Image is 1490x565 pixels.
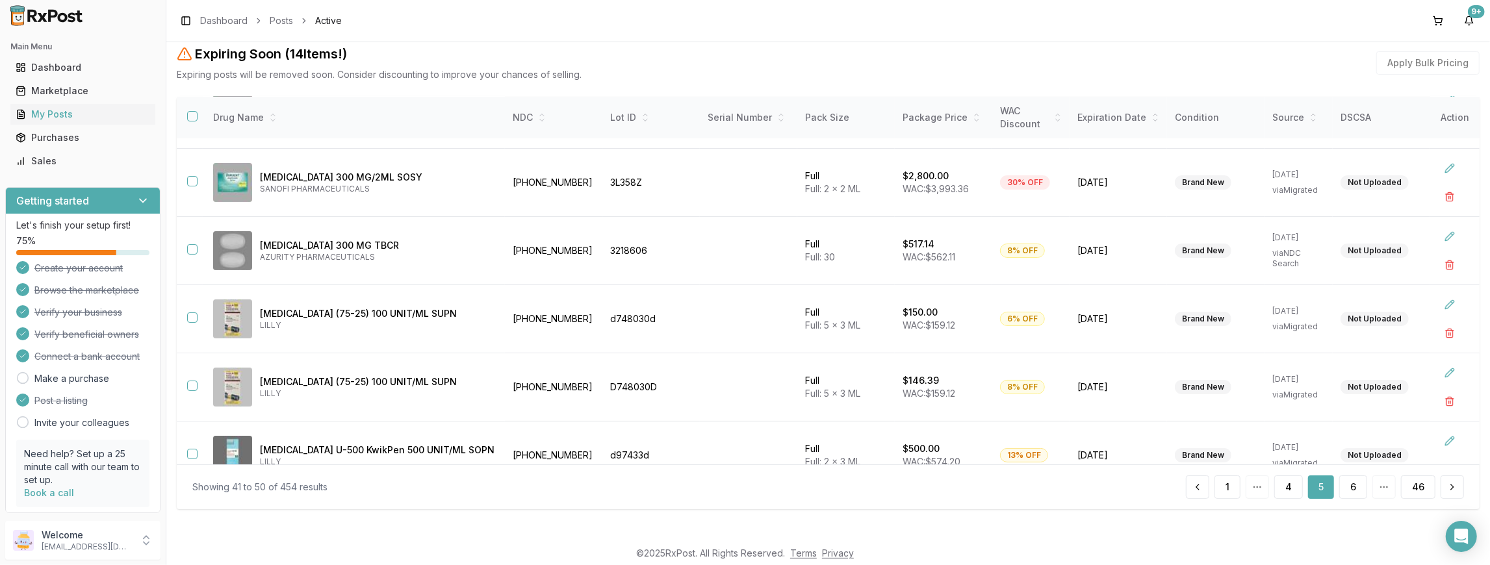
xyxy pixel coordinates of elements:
button: Delete [1438,185,1461,208]
h2: Expiring Soon ( 14 Item s !) [195,45,347,63]
p: LILLY [260,388,495,399]
button: Edit [1438,225,1461,248]
div: Not Uploaded [1341,244,1409,258]
th: Action [1430,97,1480,139]
div: Brand New [1175,312,1231,326]
a: Posts [270,14,293,27]
a: Marketplace [10,79,155,103]
th: DSCSA [1333,97,1430,139]
div: Not Uploaded [1341,448,1409,462]
span: [DATE] [1077,244,1159,257]
td: Full [797,285,895,353]
span: Browse the marketplace [34,284,139,297]
td: Full [797,217,895,285]
div: Purchases [16,131,150,144]
button: Dashboard [5,57,161,78]
a: Dashboard [200,14,248,27]
p: [DATE] [1272,306,1325,316]
span: Post a listing [34,394,88,407]
a: Make a purchase [34,372,109,385]
a: Privacy [822,547,854,559]
div: NDC [513,111,595,124]
span: WAC: $562.11 [903,251,955,262]
button: 46 [1401,475,1435,499]
a: Terms [790,547,817,559]
p: AZURITY PHARMACEUTICALS [260,252,495,262]
td: [PHONE_NUMBER] [505,217,602,285]
p: $2,800.00 [903,169,949,182]
div: 6% OFF [1000,312,1045,326]
button: Edit [1438,361,1461,384]
span: WAC: $574.20 [903,456,960,467]
span: Full: 2 x 2 ML [805,183,860,194]
div: Source [1272,111,1325,124]
div: Not Uploaded [1341,380,1409,394]
button: 9+ [1459,10,1480,31]
p: $150.00 [903,306,938,319]
span: WAC: $3,993.36 [903,183,969,194]
span: Create your account [34,262,123,275]
a: Purchases [10,126,155,149]
button: Marketplace [5,81,161,101]
p: Welcome [42,529,132,542]
a: 6 [1339,475,1367,499]
div: Not Uploaded [1341,175,1409,190]
button: 1 [1214,475,1240,499]
div: Dashboard [16,61,150,74]
p: LILLY [260,320,495,331]
span: Connect a bank account [34,350,140,363]
span: Full: 30 [805,251,835,262]
p: SANOFI PHARMACEUTICALS [260,184,495,194]
p: $517.14 [903,238,934,251]
span: Full: 5 x 3 ML [805,388,860,399]
div: Serial Number [708,111,790,124]
p: [MEDICAL_DATA] 300 MG/2ML SOSY [260,171,495,184]
td: [PHONE_NUMBER] [505,353,602,421]
p: [DATE] [1272,374,1325,384]
button: Edit [1438,429,1461,453]
p: via Migrated [1272,390,1325,400]
div: Brand New [1175,380,1231,394]
a: Sales [10,149,155,173]
button: Delete [1438,390,1461,413]
p: Expiring posts will be removed soon. Consider discounting to improve your chances of selling. [177,68,582,81]
div: Brand New [1175,175,1231,190]
button: Delete [1438,321,1461,345]
span: Full: 5 x 3 ML [805,320,860,331]
span: Active [315,14,342,27]
p: [EMAIL_ADDRESS][DOMAIN_NAME] [42,542,132,552]
span: WAC: $159.12 [903,320,955,331]
p: $146.39 [903,374,939,387]
p: [MEDICAL_DATA] (75-25) 100 UNIT/ML SUPN [260,307,495,320]
div: Drug Name [213,111,495,124]
button: 4 [1274,475,1303,499]
div: Expiration Date [1077,111,1159,124]
p: via Migrated [1272,321,1325,332]
td: D748030D [602,353,700,421]
p: via NDC Search [1272,248,1325,269]
div: WAC Discount [1000,105,1062,131]
p: [MEDICAL_DATA] U-500 KwikPen 500 UNIT/ML SOPN [260,444,495,457]
div: Brand New [1175,244,1231,258]
div: 8% OFF [1000,380,1045,394]
div: 13% OFF [1000,448,1048,462]
img: Dupixent 300 MG/2ML SOSY [213,163,252,202]
img: HumaLOG Mix 75/25 KwikPen (75-25) 100 UNIT/ML SUPN [213,368,252,407]
a: Dashboard [10,56,155,79]
button: Edit [1438,157,1461,180]
span: [DATE] [1077,381,1159,394]
p: [DATE] [1272,232,1325,243]
td: d97433d [602,421,700,490]
button: Sales [5,151,161,171]
span: [DATE] [1077,312,1159,325]
td: [PHONE_NUMBER] [505,285,602,353]
td: 3L358Z [602,149,700,217]
span: WAC: $159.12 [903,388,955,399]
a: My Posts [10,103,155,126]
td: [PHONE_NUMBER] [505,421,602,490]
td: [PHONE_NUMBER] [505,149,602,217]
img: HumuLIN R U-500 KwikPen 500 UNIT/ML SOPN [213,436,252,475]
